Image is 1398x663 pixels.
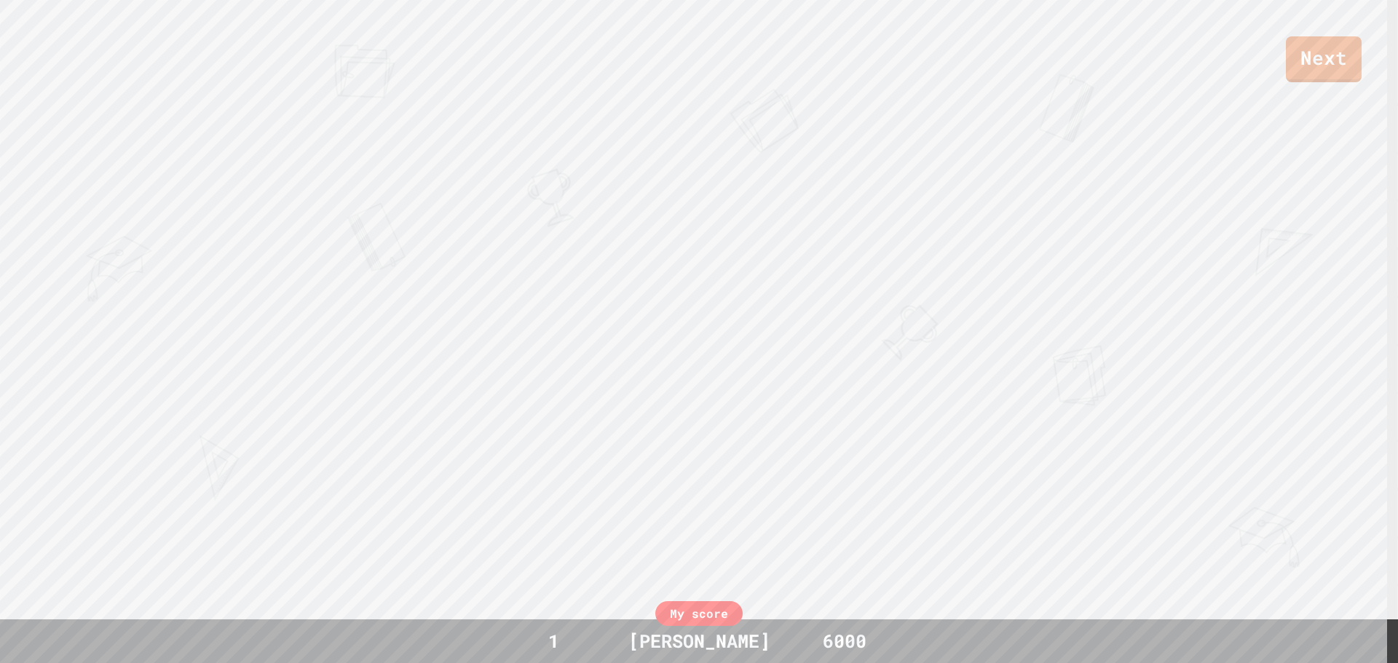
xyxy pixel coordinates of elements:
[655,601,743,626] div: My score
[1277,541,1383,603] iframe: chat widget
[1337,605,1383,648] iframe: chat widget
[614,627,785,655] div: [PERSON_NAME]
[790,627,899,655] div: 6000
[1286,36,1362,82] a: Next
[499,627,608,655] div: 1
